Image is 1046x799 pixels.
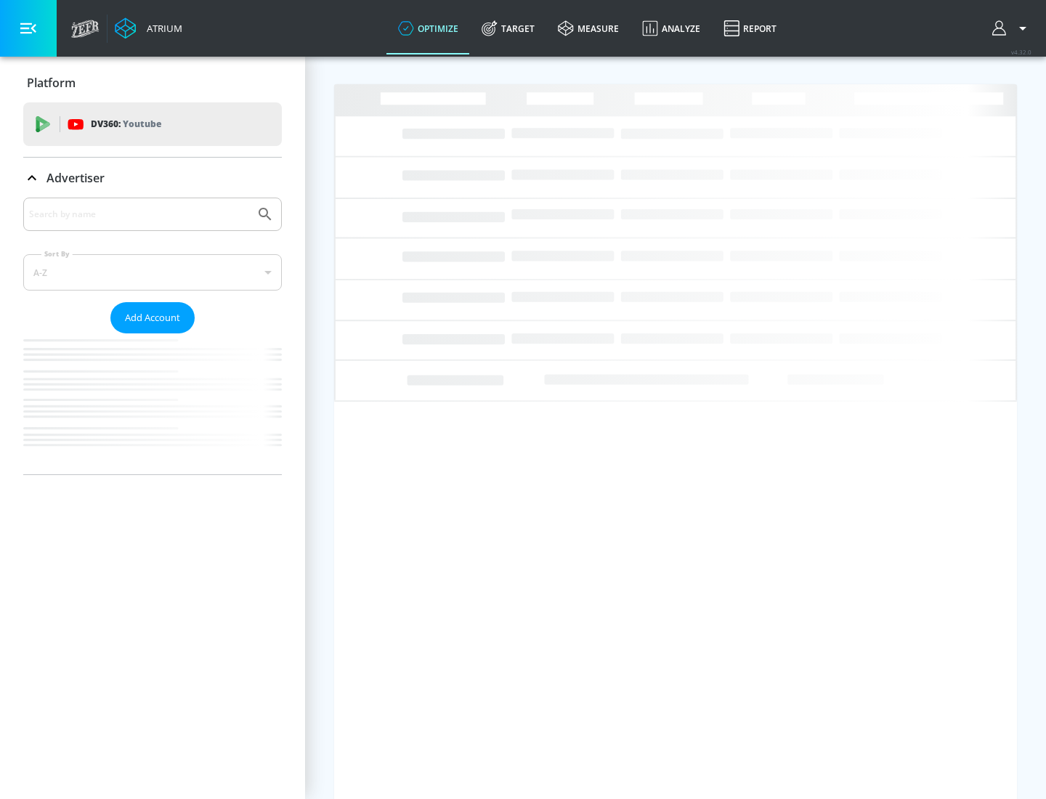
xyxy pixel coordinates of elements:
nav: list of Advertiser [23,333,282,474]
span: Add Account [125,309,180,326]
a: measure [546,2,631,54]
p: Advertiser [46,170,105,186]
div: Advertiser [23,158,282,198]
a: Atrium [115,17,182,39]
a: Analyze [631,2,712,54]
p: Youtube [123,116,161,131]
div: Platform [23,62,282,103]
label: Sort By [41,249,73,259]
span: v 4.32.0 [1011,48,1031,56]
button: Add Account [110,302,195,333]
div: A-Z [23,254,282,291]
div: Advertiser [23,198,282,474]
div: DV360: Youtube [23,102,282,146]
p: Platform [27,75,76,91]
a: Target [470,2,546,54]
div: Atrium [141,22,182,35]
input: Search by name [29,205,249,224]
p: DV360: [91,116,161,132]
a: Report [712,2,788,54]
a: optimize [386,2,470,54]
